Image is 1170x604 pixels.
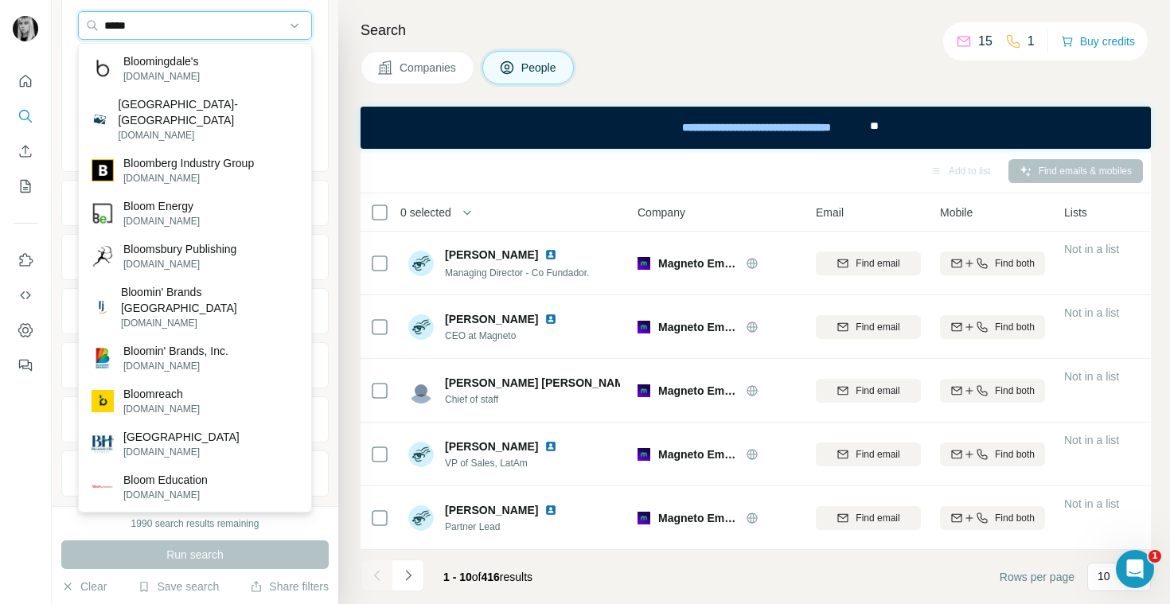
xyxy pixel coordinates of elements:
[92,347,114,369] img: Bloomin' Brands, Inc.
[123,214,200,228] p: [DOMAIN_NAME]
[482,571,500,583] span: 416
[1061,30,1135,53] button: Buy credits
[658,319,738,335] span: Magneto Empleos
[62,454,328,493] button: Keywords
[445,504,538,516] span: [PERSON_NAME]
[995,511,1035,525] span: Find both
[856,256,899,271] span: Find email
[1000,569,1074,585] span: Rows per page
[400,205,451,220] span: 0 selected
[638,512,650,524] img: Logo of Magneto Empleos
[361,19,1151,41] h4: Search
[472,571,482,583] span: of
[62,292,328,330] button: Annual revenue ($)
[123,488,208,502] p: [DOMAIN_NAME]
[13,102,38,131] button: Search
[123,155,254,171] p: Bloomberg Industry Group
[92,111,108,127] img: Commonwealth University-Bloomsburg
[13,67,38,95] button: Quick start
[940,442,1045,466] button: Find both
[445,456,564,470] span: VP of Sales, LatAm
[638,257,650,270] img: Logo of Magneto Empleos
[856,320,899,334] span: Find email
[1064,243,1119,255] span: Not in a list
[995,320,1035,334] span: Find both
[521,60,558,76] span: People
[445,267,589,279] span: Managing Director - Co Fundador.
[445,375,635,391] span: [PERSON_NAME] [PERSON_NAME]
[816,251,921,275] button: Find email
[123,241,236,257] p: Bloomsbury Publishing
[92,390,114,412] img: Bloomreach
[92,245,114,267] img: Bloomsbury Publishing
[400,60,458,76] span: Companies
[443,571,472,583] span: 1 - 10
[92,159,114,181] img: Bloomberg Industry Group
[123,359,228,373] p: [DOMAIN_NAME]
[138,579,219,594] button: Save search
[62,184,328,222] button: Industry
[816,315,921,339] button: Find email
[1064,434,1119,446] span: Not in a list
[123,343,228,359] p: Bloomin' Brands, Inc.
[940,506,1045,530] button: Find both
[408,251,434,276] img: Avatar
[121,284,298,316] p: Bloomin' Brands [GEOGRAPHIC_DATA]
[638,205,685,220] span: Company
[445,438,538,454] span: [PERSON_NAME]
[118,128,298,142] p: [DOMAIN_NAME]
[118,96,298,128] p: [GEOGRAPHIC_DATA]-[GEOGRAPHIC_DATA]
[62,346,328,384] button: Employees (size)
[123,53,200,69] p: Bloomingdale's
[816,205,844,220] span: Email
[123,472,208,488] p: Bloom Education
[92,433,114,455] img: Bloomfield Hills Schools
[61,579,107,594] button: Clear
[250,579,329,594] button: Share filters
[856,511,899,525] span: Find email
[1149,550,1161,563] span: 1
[408,505,434,531] img: Avatar
[13,172,38,201] button: My lists
[544,248,557,261] img: LinkedIn logo
[638,384,650,397] img: Logo of Magneto Empleos
[1064,370,1119,383] span: Not in a list
[544,504,557,516] img: LinkedIn logo
[816,379,921,403] button: Find email
[638,448,650,461] img: Logo of Magneto Empleos
[940,379,1045,403] button: Find both
[816,442,921,466] button: Find email
[1064,497,1119,510] span: Not in a list
[658,255,738,271] span: Magneto Empleos
[92,202,114,224] img: Bloom Energy
[856,384,899,398] span: Find email
[408,378,434,403] img: Avatar
[92,298,111,318] img: Bloomin' Brands Brasil
[445,520,564,534] span: Partner Lead
[123,257,236,271] p: [DOMAIN_NAME]
[1028,32,1035,51] p: 1
[1098,568,1110,584] p: 10
[123,402,200,416] p: [DOMAIN_NAME]
[658,383,738,399] span: Magneto Empleos
[995,447,1035,462] span: Find both
[1116,550,1154,588] iframe: Intercom live chat
[544,313,557,325] img: LinkedIn logo
[856,447,899,462] span: Find email
[392,559,424,591] button: Navigate to next page
[408,314,434,340] img: Avatar
[13,16,38,41] img: Avatar
[978,32,993,51] p: 15
[13,137,38,166] button: Enrich CSV
[995,256,1035,271] span: Find both
[816,506,921,530] button: Find email
[92,476,114,498] img: Bloom Education
[13,316,38,345] button: Dashboard
[445,329,564,343] span: CEO at Magneto
[121,316,298,330] p: [DOMAIN_NAME]
[443,571,532,583] span: results
[13,351,38,380] button: Feedback
[123,171,254,185] p: [DOMAIN_NAME]
[131,516,259,531] div: 1990 search results remaining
